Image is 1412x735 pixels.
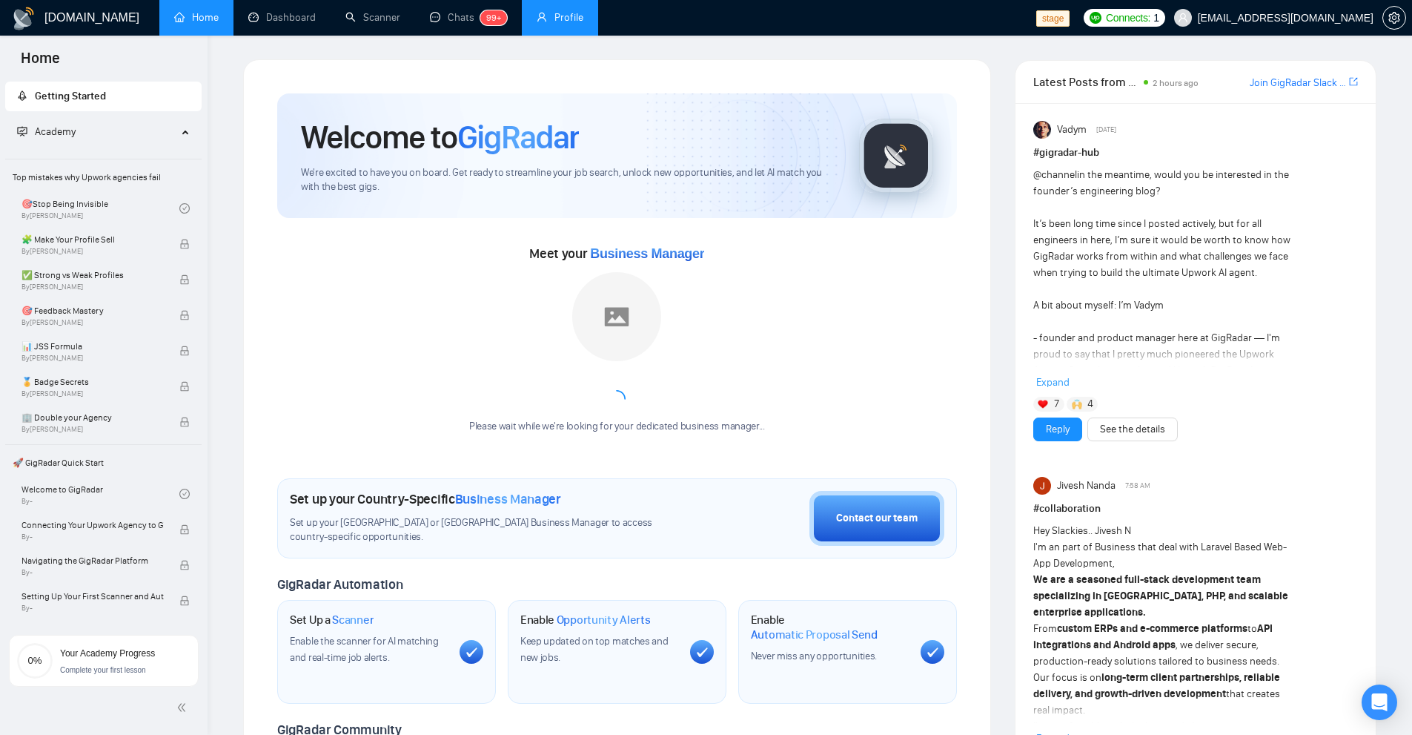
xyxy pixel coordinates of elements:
[430,11,507,24] a: messageChats99+
[21,232,164,247] span: 🧩 Make Your Profile Sell
[809,491,944,546] button: Contact our team
[5,82,202,111] li: Getting Started
[60,666,146,674] span: Complete your first lesson
[21,533,164,541] span: By -
[332,613,374,627] span: Scanner
[17,125,76,138] span: Academy
[608,390,626,408] span: loading
[1178,13,1188,23] span: user
[520,613,651,627] h1: Enable
[21,192,179,225] a: 🎯Stop Being InvisibleBy[PERSON_NAME]
[1349,75,1358,89] a: export
[1096,123,1116,136] span: [DATE]
[179,489,190,499] span: check-circle
[301,166,835,194] span: We're excited to have you on board. Get ready to streamline your job search, unlock new opportuni...
[1382,6,1406,30] button: setting
[1038,399,1048,409] img: ❤️
[21,518,164,533] span: Connecting Your Upwork Agency to GigRadar
[1250,75,1346,91] a: Join GigRadar Slack Community
[1153,10,1159,26] span: 1
[590,246,704,261] span: Business Manager
[21,425,164,434] span: By [PERSON_NAME]
[751,650,877,662] span: Never miss any opportunities.
[301,117,579,157] h1: Welcome to
[21,247,164,256] span: By [PERSON_NAME]
[17,90,27,101] span: rocket
[17,126,27,136] span: fund-projection-screen
[12,7,36,30] img: logo
[179,560,190,570] span: lock
[60,648,155,659] span: Your Academy Progress
[1087,397,1093,412] span: 4
[836,510,918,527] div: Contact our team
[1057,478,1116,494] span: Jivesh Nanda
[21,268,164,283] span: ✅ Strong vs Weak Profiles
[751,627,878,642] span: Automatic Proposal Send
[21,303,164,318] span: 🎯 Feedback Mastery
[277,576,402,593] span: GigRadar Automation
[290,516,683,544] span: Set up your [GEOGRAPHIC_DATA] or [GEOGRAPHIC_DATA] Business Manager to access country-specific op...
[290,491,561,507] h1: Set up your Country-Specific
[21,375,164,389] span: 🏅 Badge Secrets
[1033,145,1358,161] h1: # gigradar-hub
[21,553,164,568] span: Navigating the GigRadar Platform
[455,491,561,507] span: Business Manager
[35,90,106,102] span: Getting Started
[480,10,507,25] sup: 99+
[1072,399,1082,409] img: 🙌
[345,11,400,24] a: searchScanner
[457,117,579,157] span: GigRadar
[21,604,164,613] span: By -
[1033,501,1358,517] h1: # collaboration
[1057,122,1087,138] span: Vadym
[1033,121,1051,139] img: Vadym
[859,119,933,193] img: gigradar-logo.png
[1033,418,1082,441] button: Reply
[290,613,374,627] h1: Set Up a
[179,596,190,606] span: lock
[1033,477,1051,495] img: Jivesh Nanda
[557,613,651,627] span: Opportunity Alerts
[176,700,191,715] span: double-left
[179,310,190,320] span: lock
[179,417,190,427] span: lock
[17,656,53,665] span: 0%
[179,346,190,356] span: lock
[21,318,164,327] span: By [PERSON_NAME]
[1349,76,1358,88] span: export
[174,11,219,24] a: homeHome
[179,203,190,214] span: check-circle
[1033,167,1293,591] div: in the meantime, would you be interested in the founder’s engineering blog? It’s been long time s...
[35,125,76,138] span: Academy
[9,47,72,79] span: Home
[1054,397,1059,412] span: 7
[1106,10,1150,26] span: Connects:
[179,274,190,285] span: lock
[1036,376,1070,389] span: Expand
[21,589,164,604] span: Setting Up Your First Scanner and Auto-Bidder
[179,381,190,392] span: lock
[1046,421,1070,438] a: Reply
[1382,12,1406,24] a: setting
[1087,418,1178,441] button: See the details
[21,354,164,363] span: By [PERSON_NAME]
[21,410,164,425] span: 🏢 Double your Agency
[7,448,200,478] span: 🚀 GigRadar Quick Start
[1033,73,1139,91] span: Latest Posts from the GigRadar Community
[290,635,439,664] span: Enable the scanner for AI matching and real-time job alerts.
[21,339,164,354] span: 📊 JSS Formula
[751,613,909,642] h1: Enable
[21,478,179,510] a: Welcome to GigRadarBy-
[572,272,661,361] img: placeholder.png
[21,568,164,577] span: By -
[529,245,704,262] span: Meet your
[1090,12,1101,24] img: upwork-logo.png
[1036,10,1070,27] span: stage
[1362,685,1397,720] div: Open Intercom Messenger
[520,635,669,664] span: Keep updated on top matches and new jobs.
[1153,78,1199,88] span: 2 hours ago
[537,11,583,24] a: userProfile
[1033,671,1280,700] strong: long-term client partnerships, reliable delivery, and growth-driven development
[179,524,190,535] span: lock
